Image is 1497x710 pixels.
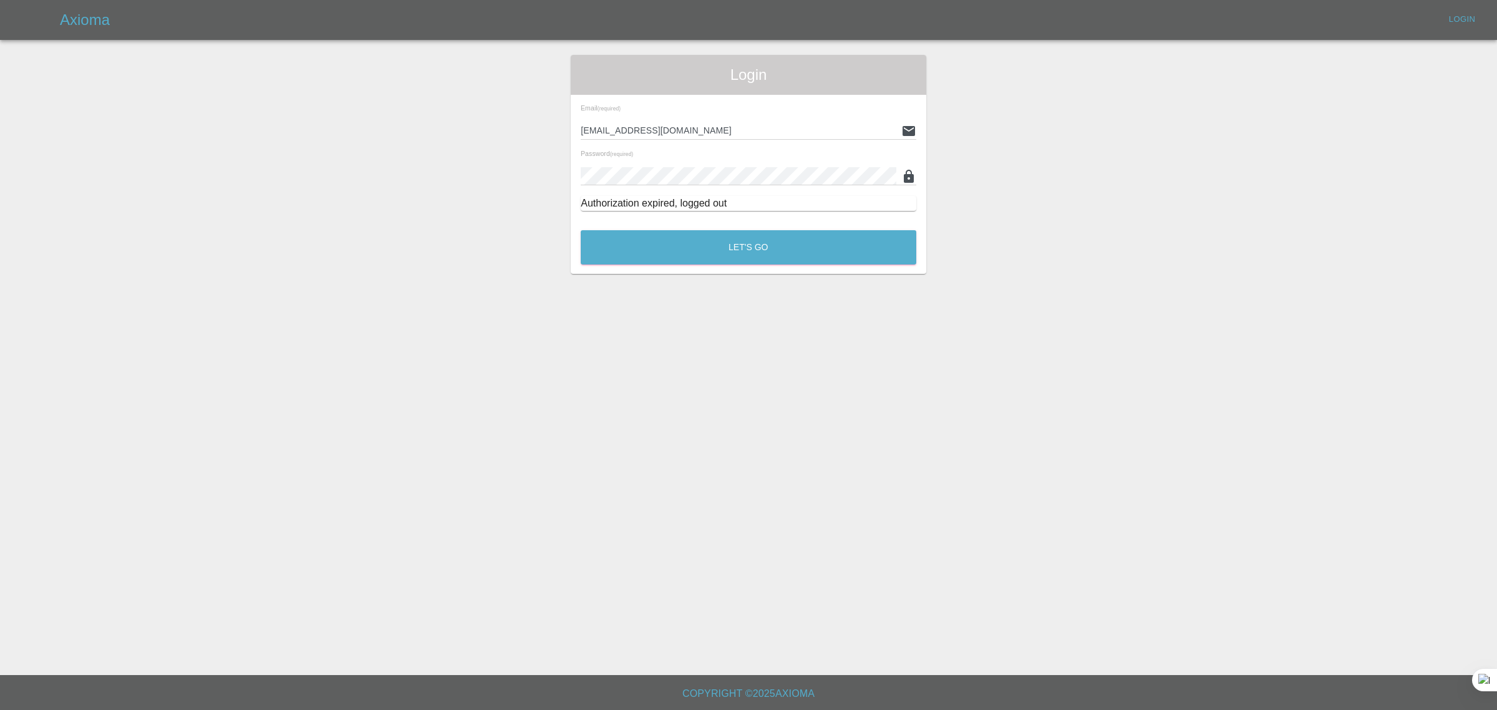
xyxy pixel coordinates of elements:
h5: Axioma [60,10,110,30]
div: Authorization expired, logged out [581,196,916,211]
button: Let's Go [581,230,916,265]
a: Login [1442,10,1482,29]
span: Password [581,150,633,157]
small: (required) [598,106,621,112]
h6: Copyright © 2025 Axioma [10,685,1487,703]
span: Login [581,65,916,85]
span: Email [581,104,621,112]
small: (required) [610,152,633,157]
